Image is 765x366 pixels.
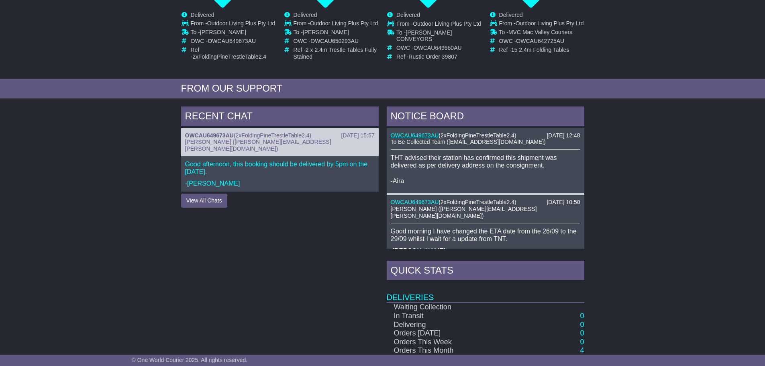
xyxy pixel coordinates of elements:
td: To - [499,29,584,38]
span: Outdoor Living Plus Pty Ltd [516,20,584,27]
td: To - [191,29,275,38]
a: 4 [580,346,584,354]
span: Outdoor Living Plus Pty Ltd [310,20,378,27]
td: Waiting Collection [387,303,506,312]
div: RECENT CHAT [181,106,379,128]
span: OWCAU650293AU [310,38,359,44]
td: From - [499,20,584,29]
div: ( ) [391,199,580,206]
td: Orders This Month [387,346,506,355]
a: 0 [580,329,584,337]
td: Orders This Week [387,338,506,347]
td: OWC - [191,38,275,47]
span: MVC Mac Valley Couriers [508,29,572,35]
td: From - [191,20,275,29]
a: OWCAU649673AU [185,132,234,139]
span: OWCAU649660AU [413,45,461,51]
div: [DATE] 10:50 [547,199,580,206]
button: View All Chats [181,194,227,208]
span: [PERSON_NAME] [200,29,246,35]
td: Ref - [294,47,378,60]
span: To Be Collected Team ([EMAIL_ADDRESS][DOMAIN_NAME]) [391,139,546,145]
p: THT advised their station has confirmed this shipment was delivered as per delivery address on th... [391,154,580,185]
a: OWCAU649673AU [391,132,439,139]
div: [DATE] 15:57 [341,132,374,139]
div: FROM OUR SUPPORT [181,83,584,94]
td: OWC - [499,38,584,47]
td: To - [396,29,481,45]
p: -[PERSON_NAME] [185,180,375,187]
span: Outdoor Living Plus Pty Ltd [413,20,481,27]
span: Outdoor Living Plus Pty Ltd [207,20,275,27]
td: Ref - [499,47,584,53]
td: Ref - [396,53,481,60]
div: ( ) [391,132,580,139]
div: NOTICE BOARD [387,106,584,128]
span: Delivered [191,12,214,18]
span: Delivered [499,12,523,18]
td: Ref - [191,47,275,60]
span: 2xFoldingPineTrestleTable2.4 [441,132,514,139]
div: ( ) [185,132,375,139]
a: 0 [580,321,584,329]
div: [DATE] 12:48 [547,132,580,139]
td: From - [396,20,481,29]
td: Delivering [387,321,506,329]
span: OWCAU649673AU [208,38,256,44]
a: 0 [580,338,584,346]
span: [PERSON_NAME] ([PERSON_NAME][EMAIL_ADDRESS][PERSON_NAME][DOMAIN_NAME]) [185,139,331,152]
span: Delivered [294,12,317,18]
p: Good afternoon, this booking should be delivered by 5pm on the [DATE]. [185,160,375,176]
span: OWCAU642725AU [516,38,564,44]
span: 2 x 2.4m Trestle Tables Fully Stained [294,47,377,60]
span: [PERSON_NAME] [303,29,349,35]
td: Deliveries [387,282,584,303]
td: Orders [DATE] [387,329,506,338]
span: © One World Courier 2025. All rights reserved. [132,357,248,363]
span: [PERSON_NAME] CONVEYORS [396,29,452,42]
a: 0 [580,312,584,320]
td: To - [294,29,378,38]
span: 15 2.4m Folding Tables [511,47,569,53]
span: 2xFoldingPineTrestleTable2.4 [441,199,514,205]
div: Quick Stats [387,261,584,282]
p: Good morning I have changed the ETA date from the 26/09 to the 29/09 whilst I wait for a update f... [391,227,580,243]
td: In Transit [387,312,506,321]
span: Rustic Order 39807 [408,53,457,60]
span: 2xFoldingPineTrestleTable2.4 [236,132,310,139]
a: OWCAU649673AU [391,199,439,205]
p: -[PERSON_NAME] [391,247,580,255]
td: From - [294,20,378,29]
td: OWC - [294,38,378,47]
td: OWC - [396,45,481,53]
span: Delivered [396,12,420,18]
span: [PERSON_NAME] ([PERSON_NAME][EMAIL_ADDRESS][PERSON_NAME][DOMAIN_NAME]) [391,206,537,219]
span: 2xFoldingPineTrestleTable2.4 [192,53,266,60]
